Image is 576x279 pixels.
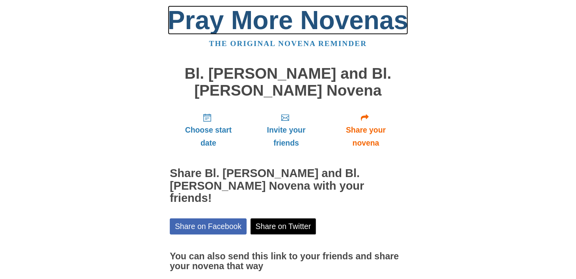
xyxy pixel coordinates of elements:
[209,39,367,48] a: The original novena reminder
[170,218,247,235] a: Share on Facebook
[333,124,398,150] span: Share your novena
[255,124,318,150] span: Invite your friends
[170,107,247,153] a: Choose start date
[251,218,316,235] a: Share on Twitter
[170,65,406,99] h1: Bl. [PERSON_NAME] and Bl. [PERSON_NAME] Novena
[178,124,239,150] span: Choose start date
[325,107,406,153] a: Share your novena
[168,6,409,35] a: Pray More Novenas
[247,107,325,153] a: Invite your friends
[170,167,406,205] h2: Share Bl. [PERSON_NAME] and Bl. [PERSON_NAME] Novena with your friends!
[170,251,406,272] h3: You can also send this link to your friends and share your novena that way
